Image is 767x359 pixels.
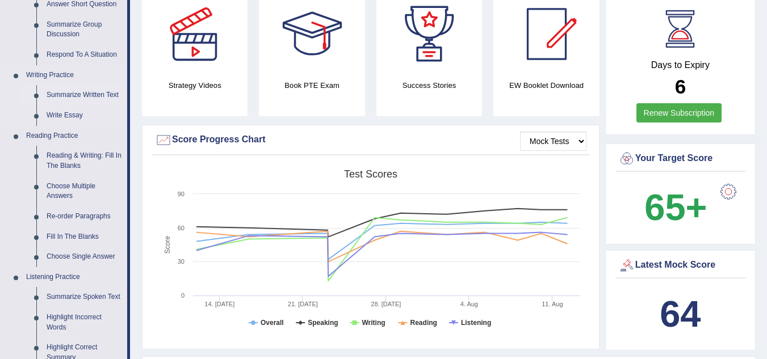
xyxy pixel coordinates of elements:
a: Reading & Writing: Fill In The Blanks [41,146,127,176]
tspan: 21. [DATE] [288,301,318,307]
tspan: Writing [362,319,385,327]
tspan: Score [164,236,171,254]
a: Writing Practice [21,65,127,86]
a: Summarize Group Discussion [41,15,127,45]
tspan: Test scores [344,168,397,180]
h4: Strategy Videos [142,79,248,91]
a: Renew Subscription [636,103,722,123]
tspan: Listening [461,319,491,327]
a: Choose Single Answer [41,247,127,267]
h4: Book PTE Exam [259,79,364,91]
b: 64 [660,293,701,335]
tspan: 11. Aug [542,301,563,307]
tspan: Overall [261,319,284,327]
a: Summarize Written Text [41,85,127,105]
text: 60 [178,225,185,231]
div: Latest Mock Score [618,257,743,274]
tspan: 28. [DATE] [371,301,401,307]
a: Highlight Incorrect Words [41,307,127,337]
tspan: 14. [DATE] [204,301,234,307]
b: 65+ [644,187,707,228]
text: 90 [178,191,185,197]
div: Your Target Score [618,150,743,167]
a: Fill In The Blanks [41,227,127,247]
a: Summarize Spoken Text [41,287,127,307]
div: Score Progress Chart [155,132,586,149]
a: Listening Practice [21,267,127,288]
tspan: 4. Aug [460,301,478,307]
b: 6 [675,75,686,98]
tspan: Reading [410,319,437,327]
a: Re-order Paragraphs [41,206,127,227]
a: Choose Multiple Answers [41,176,127,206]
a: Respond To A Situation [41,45,127,65]
tspan: Speaking [308,319,338,327]
a: Reading Practice [21,126,127,146]
a: Write Essay [41,105,127,126]
h4: EW Booklet Download [493,79,599,91]
h4: Success Stories [376,79,482,91]
text: 30 [178,258,185,265]
h4: Days to Expiry [618,60,743,70]
text: 0 [181,292,185,299]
